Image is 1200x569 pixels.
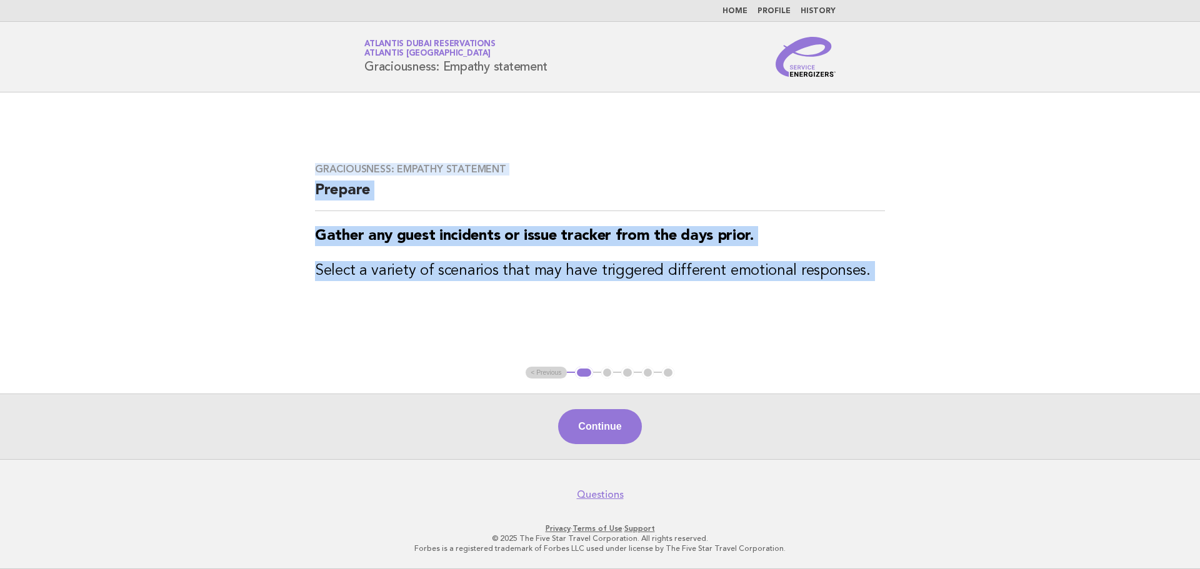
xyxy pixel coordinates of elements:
a: Atlantis Dubai ReservationsAtlantis [GEOGRAPHIC_DATA] [364,40,495,57]
img: Service Energizers [776,37,836,77]
h3: Graciousness: Empathy statement [315,163,885,176]
h3: Select a variety of scenarios that may have triggered different emotional responses. [315,261,885,281]
strong: Gather any guest incidents or issue tracker from the days prior. [315,229,754,244]
p: © 2025 The Five Star Travel Corporation. All rights reserved. [217,533,982,543]
p: Forbes is a registered trademark of Forbes LLC used under license by The Five Star Travel Corpora... [217,543,982,553]
button: Continue [558,409,641,444]
button: 1 [575,367,593,379]
a: Home [722,7,747,15]
a: Questions [577,488,624,501]
a: Profile [757,7,791,15]
a: Support [624,524,655,533]
a: History [801,7,836,15]
h1: Graciousness: Empathy statement [364,41,547,73]
a: Privacy [546,524,571,533]
h2: Prepare [315,181,885,211]
p: · · [217,523,982,533]
span: Atlantis [GEOGRAPHIC_DATA] [364,50,491,58]
a: Terms of Use [572,524,622,533]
